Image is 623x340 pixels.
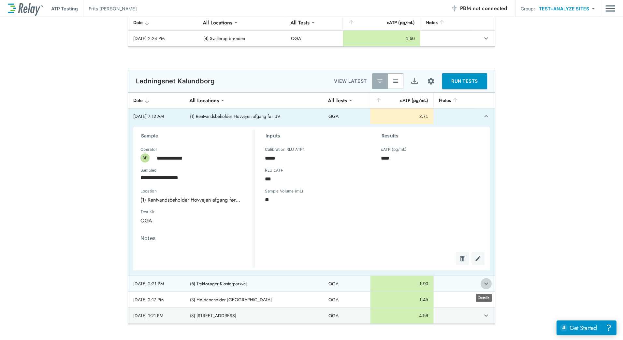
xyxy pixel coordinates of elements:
div: [DATE] 1:21 PM [133,312,180,319]
button: expand row [481,33,492,44]
td: (1) Rentvandsbeholder Hovvejen afgang før UV [185,108,324,124]
div: 1.60 [348,35,415,42]
div: Details [476,294,492,302]
table: sticky table [128,92,495,324]
td: QGA [323,276,370,291]
p: Frits [PERSON_NAME] [89,5,137,12]
span: not connected [473,5,507,12]
label: Location [140,189,223,193]
img: Offline Icon [451,5,457,12]
p: ATP Testing [51,5,78,12]
div: [DATE] 2:21 PM [133,280,180,287]
label: Test Kit [140,210,190,214]
td: (8) [STREET_ADDRESS] [185,308,324,323]
div: All Tests [323,94,352,107]
div: 1.45 [376,296,428,303]
button: Edit test [471,252,485,265]
td: QGA [286,31,343,46]
button: expand row [481,310,492,321]
img: LuminUltra Relay [8,2,43,16]
div: All Tests [286,16,314,29]
button: Export [407,73,422,89]
button: RUN TESTS [442,73,487,89]
div: BP [140,153,150,163]
th: Date [128,92,185,108]
label: cATP (pg/mL) [381,147,407,152]
input: Choose date, selected date is Sep 9, 2025 [136,171,241,184]
img: View All [392,78,399,84]
div: All Locations [198,16,237,29]
button: Main menu [605,2,615,15]
label: Calibration RLU ATP1 [265,147,304,152]
img: Settings Icon [427,77,435,85]
h3: Results [382,132,482,140]
button: Site setup [422,73,440,90]
p: Group: [521,5,535,12]
div: 1.90 [376,280,428,287]
p: VIEW LATEST [334,77,367,85]
th: Date [128,15,198,31]
div: Notes [439,96,470,104]
table: sticky table [128,15,495,47]
div: [DATE] 2:24 PM [133,35,193,42]
button: PBM not connected [448,2,510,15]
td: (3) Højdebeholder [GEOGRAPHIC_DATA] [185,292,324,307]
div: Notes [426,19,466,26]
td: QGA [323,108,370,124]
div: QGA [136,214,202,227]
label: Sample Volume (mL) [265,189,303,193]
img: Latest [377,78,383,84]
div: [DATE] 7:12 AM [133,113,180,120]
h3: Inputs [266,132,366,140]
div: All Locations [185,94,224,107]
button: expand row [481,278,492,289]
div: [DATE] 2:17 PM [133,296,180,303]
td: (4) Svallerup brønden [198,31,286,46]
label: Operator [140,147,157,152]
td: (5) Trykforøger Klosterparkvej [185,276,324,291]
div: 2.71 [376,113,428,120]
td: QGA [323,308,370,323]
div: cATP (pg/mL) [348,19,415,26]
img: Edit test [475,255,481,262]
p: Ledningsnet Kalundborg [136,77,215,85]
img: Export Icon [411,77,419,85]
td: QGA [323,292,370,307]
label: Sampled [140,168,157,173]
span: PBM [460,4,507,13]
div: (1) Rentvandsbeholder Hovvejen afgang før UV [136,193,246,206]
img: Drawer Icon [605,2,615,15]
button: expand row [481,111,492,122]
div: 4.59 [376,312,428,319]
iframe: Resource center [557,320,616,335]
div: cATP (pg/mL) [375,96,428,104]
h3: Sample [141,132,253,140]
label: RLU cATP [265,168,283,173]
